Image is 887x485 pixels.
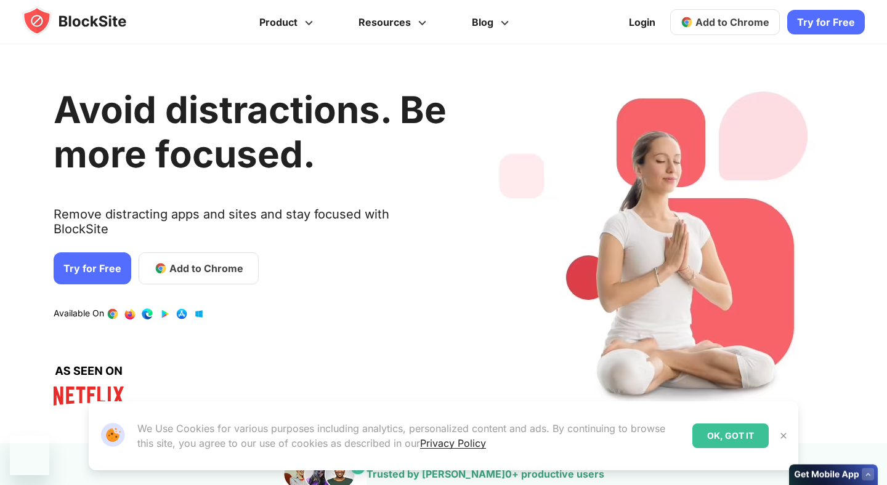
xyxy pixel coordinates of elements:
[776,428,792,444] button: Close
[54,87,447,176] h1: Avoid distractions. Be more focused.
[22,6,150,36] img: blocksite-icon.5d769676.svg
[622,7,663,37] a: Login
[10,436,49,475] iframe: Button to launch messaging window
[681,16,693,28] img: chrome-icon.svg
[54,207,447,246] text: Remove distracting apps and sites and stay focused with BlockSite
[169,261,243,276] span: Add to Chrome
[137,421,682,451] p: We Use Cookies for various purposes including analytics, personalized content and ads. By continu...
[670,9,780,35] a: Add to Chrome
[779,431,788,441] img: Close
[139,252,259,284] a: Add to Chrome
[54,308,104,320] text: Available On
[787,10,865,34] a: Try for Free
[420,437,486,449] a: Privacy Policy
[695,16,769,28] span: Add to Chrome
[54,252,131,284] a: Try for Free
[692,423,769,448] div: OK, GOT IT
